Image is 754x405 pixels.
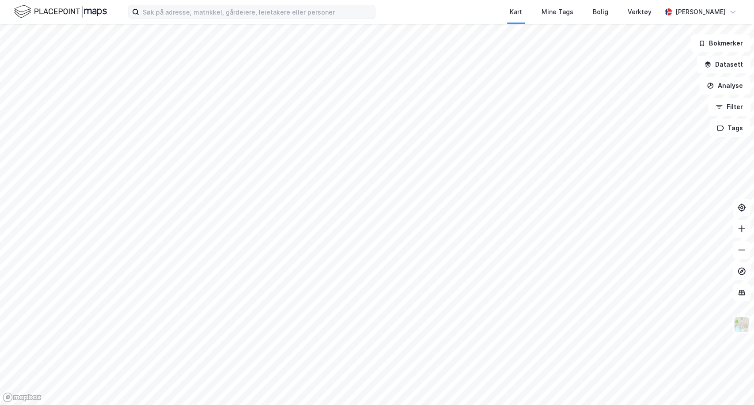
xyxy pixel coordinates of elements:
iframe: Chat Widget [710,363,754,405]
div: Bolig [593,7,608,17]
div: Kontrollprogram for chat [710,363,754,405]
img: logo.f888ab2527a4732fd821a326f86c7f29.svg [14,4,107,19]
div: Kart [510,7,522,17]
div: [PERSON_NAME] [675,7,726,17]
div: Verktøy [628,7,652,17]
div: Mine Tags [542,7,573,17]
input: Søk på adresse, matrikkel, gårdeiere, leietakere eller personer [139,5,375,19]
